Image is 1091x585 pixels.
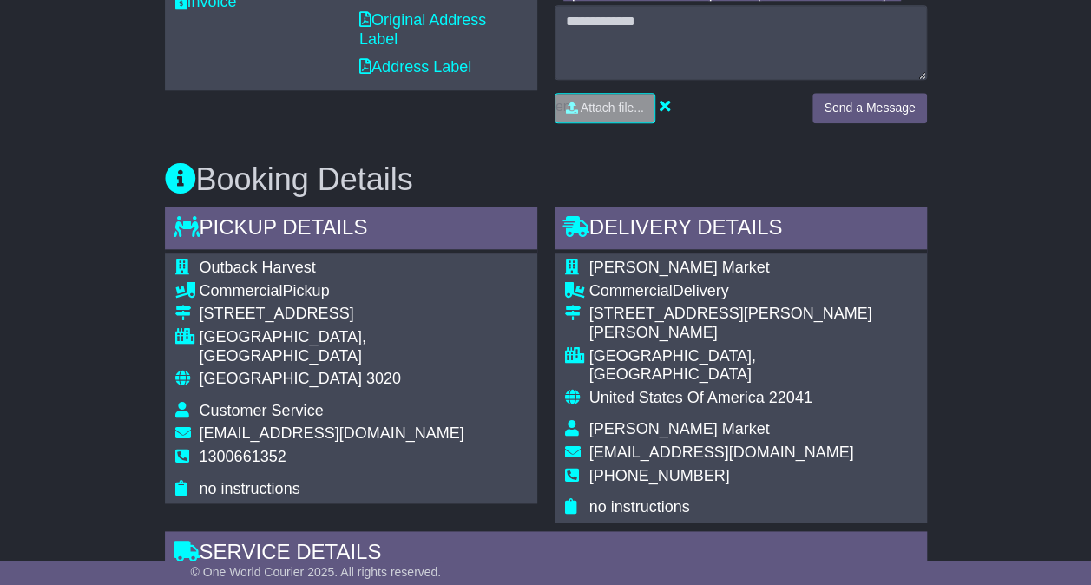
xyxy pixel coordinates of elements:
a: Address Label [359,58,471,76]
span: Commercial [589,282,673,299]
div: [STREET_ADDRESS][PERSON_NAME][PERSON_NAME] [589,305,917,342]
span: no instructions [589,498,690,516]
span: 22041 [769,389,812,406]
div: Delivery [589,282,917,301]
a: Original Address Label [359,11,486,48]
div: [STREET_ADDRESS] [200,305,527,324]
span: [GEOGRAPHIC_DATA] [200,370,362,387]
span: Customer Service [200,402,324,419]
button: Send a Message [812,93,926,123]
div: Service Details [165,531,927,578]
span: [PERSON_NAME] Market [589,420,770,437]
span: Commercial [200,282,283,299]
span: Outback Harvest [200,259,316,276]
span: [PERSON_NAME] Market [589,259,770,276]
span: [EMAIL_ADDRESS][DOMAIN_NAME] [200,424,464,442]
div: [GEOGRAPHIC_DATA], [GEOGRAPHIC_DATA] [200,328,527,365]
span: 3020 [366,370,401,387]
span: United States Of America [589,389,765,406]
span: © One World Courier 2025. All rights reserved. [191,565,442,579]
div: Delivery Details [555,207,927,253]
span: [PHONE_NUMBER] [589,467,730,484]
h3: Booking Details [165,162,927,197]
span: 1300661352 [200,448,286,465]
div: Pickup [200,282,527,301]
div: Pickup Details [165,207,537,253]
div: [GEOGRAPHIC_DATA], [GEOGRAPHIC_DATA] [589,347,917,385]
span: [EMAIL_ADDRESS][DOMAIN_NAME] [589,444,854,461]
span: no instructions [200,480,300,497]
